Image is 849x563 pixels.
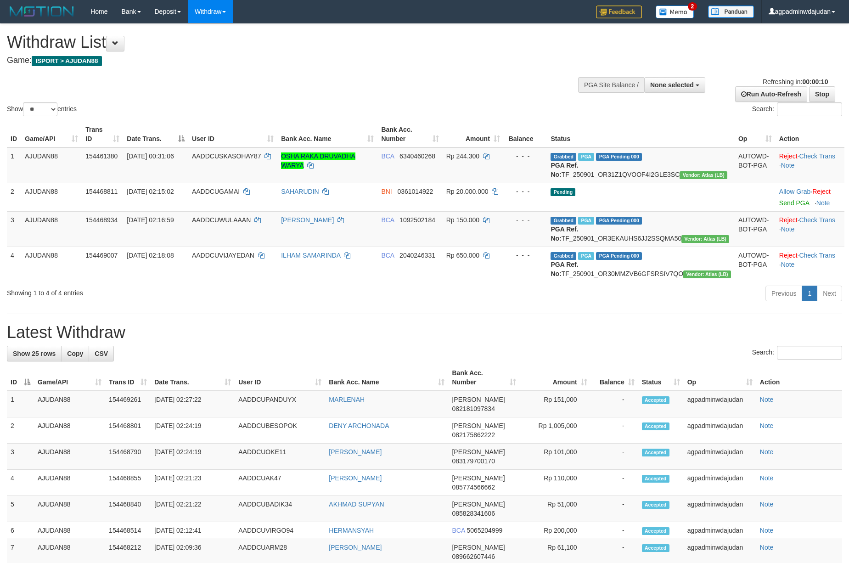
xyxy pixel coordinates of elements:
span: Refreshing in: [763,78,828,85]
span: Copy 085828341606 to clipboard [452,510,495,517]
span: AADDCUSKASOHAY87 [192,152,261,160]
th: Bank Acc. Number: activate to sort column ascending [377,121,442,147]
td: AADDCUOKE11 [235,444,325,470]
td: AJUDAN88 [21,147,82,183]
td: [DATE] 02:21:23 [151,470,235,496]
td: AUTOWD-BOT-PGA [735,147,776,183]
td: AUTOWD-BOT-PGA [735,247,776,282]
input: Search: [777,346,842,360]
td: agpadminwdajudan [684,444,756,470]
span: Accepted [642,396,669,404]
td: AJUDAN88 [34,470,105,496]
a: Check Trans [799,216,835,224]
strong: 00:00:10 [802,78,828,85]
td: AJUDAN88 [34,496,105,522]
a: [PERSON_NAME] [329,448,382,456]
a: Stop [809,86,835,102]
th: Op: activate to sort column ascending [684,365,756,391]
span: Grabbed [551,217,576,225]
b: PGA Ref. No: [551,225,578,242]
td: Rp 101,000 [520,444,591,470]
td: 154468514 [105,522,151,539]
a: Reject [812,188,831,195]
img: MOTION_logo.png [7,5,77,18]
span: AADDCUGAMAI [192,188,240,195]
a: Note [781,225,795,233]
a: AKHMAD SUPYAN [329,501,384,508]
td: 5 [7,496,34,522]
span: [DATE] 02:18:08 [127,252,174,259]
a: ILHAM SAMARINDA [281,252,340,259]
th: Game/API: activate to sort column ascending [34,365,105,391]
td: · · [776,211,844,247]
td: - [591,391,638,417]
label: Search: [752,346,842,360]
span: Copy 0361014922 to clipboard [397,188,433,195]
div: - - - [507,187,544,196]
td: 154468790 [105,444,151,470]
td: TF_250901_OR31Z1QVOOF4I2GLE3SC [547,147,734,183]
span: AADDCUWULAAAN [192,216,251,224]
span: PGA Pending [596,252,642,260]
th: Balance: activate to sort column ascending [591,365,638,391]
span: BNI [381,188,392,195]
span: Accepted [642,501,669,509]
span: ISPORT > AJUDAN88 [32,56,102,66]
th: Bank Acc. Number: activate to sort column ascending [448,365,519,391]
td: 4 [7,247,21,282]
img: Button%20Memo.svg [656,6,694,18]
input: Search: [777,102,842,116]
span: Accepted [642,527,669,535]
span: BCA [381,152,394,160]
td: AADDCUBESOPOK [235,417,325,444]
th: User ID: activate to sort column ascending [235,365,325,391]
span: Pending [551,188,575,196]
td: Rp 151,000 [520,391,591,417]
span: Rp 244.300 [446,152,479,160]
th: Trans ID: activate to sort column ascending [82,121,123,147]
div: PGA Site Balance / [578,77,644,93]
td: - [591,496,638,522]
span: Rp 20.000.000 [446,188,489,195]
span: Rp 650.000 [446,252,479,259]
span: Accepted [642,449,669,456]
span: Copy 085774566662 to clipboard [452,484,495,491]
td: AJUDAN88 [21,247,82,282]
span: Vendor URL: https://dashboard.q2checkout.com/secure [680,171,727,179]
td: AADDCUBADIK34 [235,496,325,522]
span: 154461380 [85,152,118,160]
img: panduan.png [708,6,754,18]
th: Action [756,365,842,391]
span: [DATE] 02:16:59 [127,216,174,224]
span: Show 25 rows [13,350,56,357]
a: Note [816,199,830,207]
td: AADDCUVIRGO94 [235,522,325,539]
td: 2 [7,183,21,211]
td: 154468801 [105,417,151,444]
td: agpadminwdajudan [684,470,756,496]
td: agpadminwdajudan [684,496,756,522]
th: Balance [504,121,547,147]
span: Copy 082181097834 to clipboard [452,405,495,412]
span: [PERSON_NAME] [452,396,505,403]
span: Copy 2040246331 to clipboard [399,252,435,259]
a: CSV [89,346,114,361]
td: · · [776,147,844,183]
span: Copy [67,350,83,357]
td: [DATE] 02:24:19 [151,444,235,470]
td: [DATE] 02:21:22 [151,496,235,522]
a: DENY ARCHONADA [329,422,389,429]
td: AADDCUPANDUYX [235,391,325,417]
span: [DATE] 02:15:02 [127,188,174,195]
span: Marked by agpadminwdajudan [578,217,594,225]
span: [PERSON_NAME] [452,501,505,508]
td: Rp 110,000 [520,470,591,496]
label: Search: [752,102,842,116]
td: Rp 1,005,000 [520,417,591,444]
th: Amount: activate to sort column ascending [520,365,591,391]
a: Check Trans [799,252,835,259]
span: 154468811 [85,188,118,195]
td: 2 [7,417,34,444]
a: [PERSON_NAME] [329,544,382,551]
a: MARLENAH [329,396,365,403]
